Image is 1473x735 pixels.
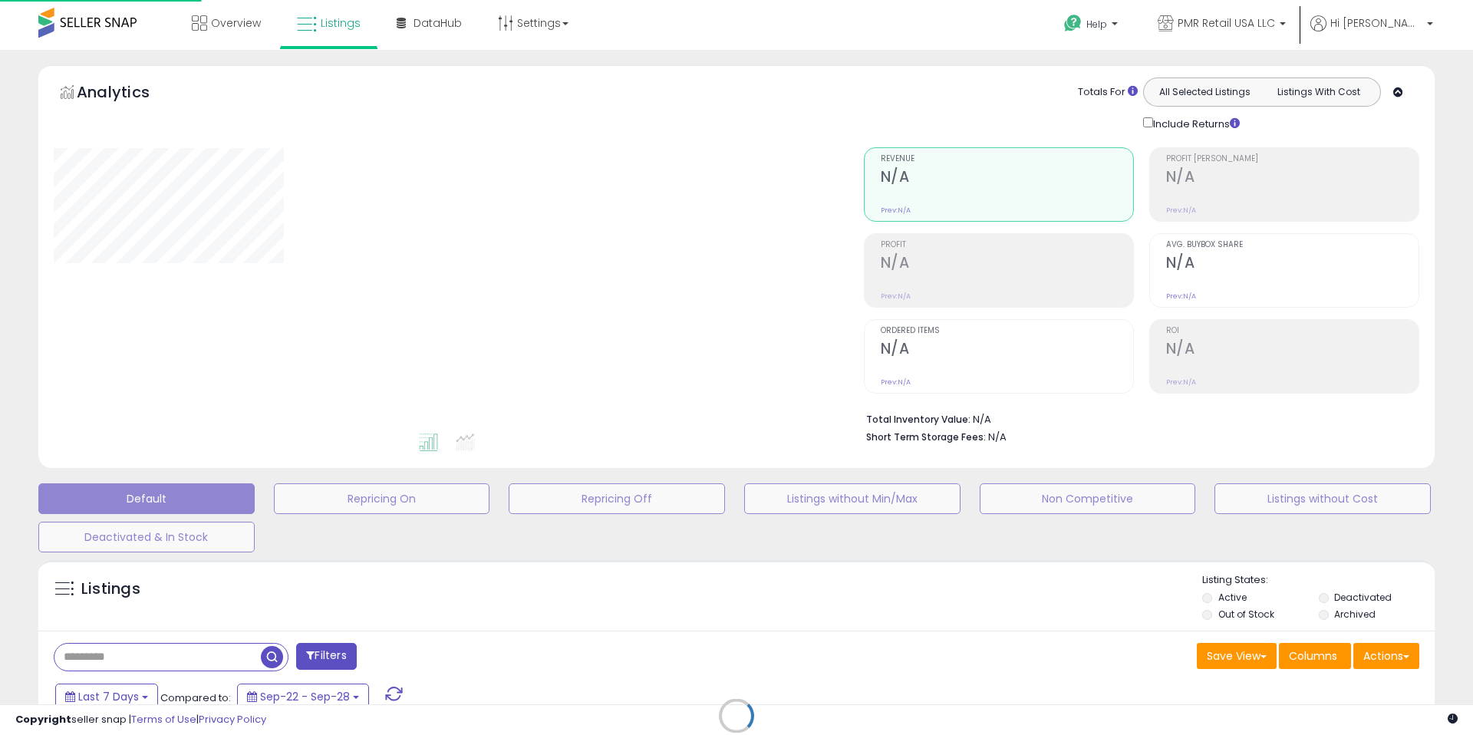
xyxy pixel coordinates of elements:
[866,409,1408,427] li: N/A
[866,430,986,443] b: Short Term Storage Fees:
[881,327,1133,335] span: Ordered Items
[980,483,1196,514] button: Non Competitive
[881,206,911,215] small: Prev: N/A
[321,15,361,31] span: Listings
[881,292,911,301] small: Prev: N/A
[988,430,1007,444] span: N/A
[881,340,1133,361] h2: N/A
[1166,340,1419,361] h2: N/A
[1148,82,1262,102] button: All Selected Listings
[881,168,1133,189] h2: N/A
[1214,483,1431,514] button: Listings without Cost
[15,713,266,727] div: seller snap | |
[1166,168,1419,189] h2: N/A
[77,81,180,107] h5: Analytics
[1132,114,1258,132] div: Include Returns
[274,483,490,514] button: Repricing On
[1052,2,1133,50] a: Help
[211,15,261,31] span: Overview
[38,522,255,552] button: Deactivated & In Stock
[509,483,725,514] button: Repricing Off
[1063,14,1083,33] i: Get Help
[866,413,970,426] b: Total Inventory Value:
[1166,292,1196,301] small: Prev: N/A
[414,15,462,31] span: DataHub
[1166,241,1419,249] span: Avg. Buybox Share
[1166,377,1196,387] small: Prev: N/A
[1166,155,1419,163] span: Profit [PERSON_NAME]
[1330,15,1422,31] span: Hi [PERSON_NAME]
[881,155,1133,163] span: Revenue
[881,241,1133,249] span: Profit
[744,483,961,514] button: Listings without Min/Max
[1310,15,1433,50] a: Hi [PERSON_NAME]
[1178,15,1275,31] span: PMR Retail USA LLC
[1086,18,1107,31] span: Help
[15,712,71,727] strong: Copyright
[881,377,911,387] small: Prev: N/A
[1166,206,1196,215] small: Prev: N/A
[1166,254,1419,275] h2: N/A
[881,254,1133,275] h2: N/A
[38,483,255,514] button: Default
[1078,85,1138,100] div: Totals For
[1261,82,1376,102] button: Listings With Cost
[1166,327,1419,335] span: ROI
